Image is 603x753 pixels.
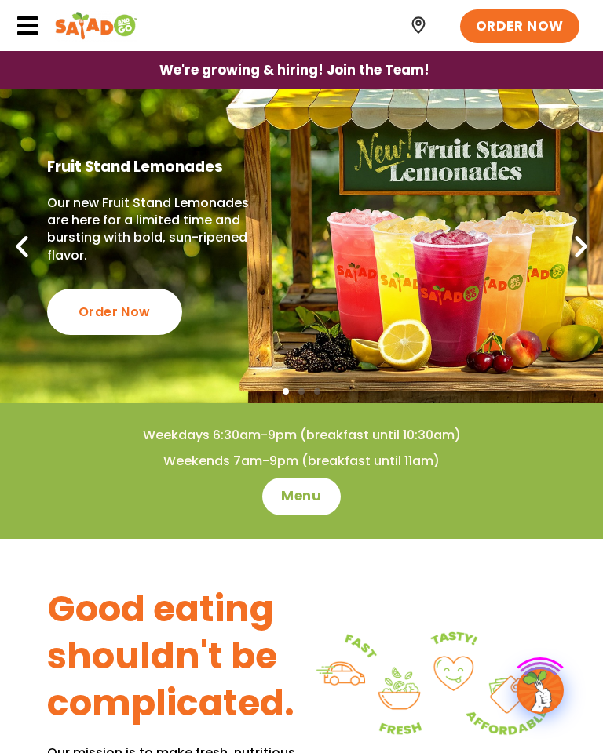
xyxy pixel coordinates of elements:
div: Previous slide [8,232,36,260]
p: Our new Fruit Stand Lemonades are here for a limited time and bursting with bold, sun-ripened fla... [47,195,269,265]
h4: Weekdays 6:30am-9pm (breakfast until 10:30am) [31,427,572,444]
span: Go to slide 1 [283,388,289,395]
span: Go to slide 3 [314,388,320,395]
span: Menu [281,487,321,506]
div: Next slide [567,232,595,260]
h3: Good eating shouldn't be complicated. [47,586,301,726]
a: We're growing & hiring! Join the Team! [136,52,453,89]
h4: Weekends 7am-9pm (breakfast until 11am) [31,453,572,470]
span: ORDER NOW [476,17,564,36]
a: ORDER NOW [460,9,579,44]
h2: Fruit Stand Lemonades [47,158,269,176]
div: Order Now [47,289,182,335]
span: We're growing & hiring! Join the Team! [159,64,429,77]
a: Menu [262,478,340,515]
img: Header logo [55,10,137,42]
span: Go to slide 2 [298,388,305,395]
